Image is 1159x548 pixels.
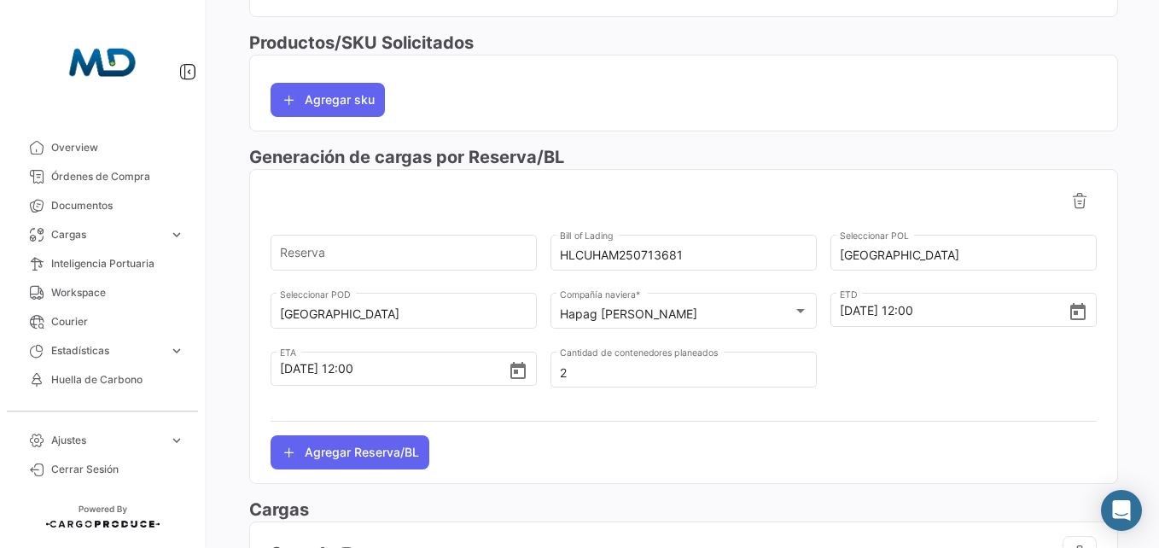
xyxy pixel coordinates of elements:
[51,140,184,155] span: Overview
[51,227,162,242] span: Cargas
[169,227,184,242] span: expand_more
[14,191,191,220] a: Documentos
[51,372,184,388] span: Huella de Carbono
[51,343,162,359] span: Estadísticas
[14,249,191,278] a: Inteligencia Portuaria
[60,20,145,106] img: 5ecda62e-2168-445c-a527-a56604ccc60b.jpeg
[169,343,184,359] span: expand_more
[14,133,191,162] a: Overview
[51,314,184,329] span: Courier
[271,83,385,117] button: Agregar sku
[508,360,528,379] button: Open calendar
[51,462,184,477] span: Cerrar Sesión
[840,281,1068,341] input: Seleccionar una fecha
[169,433,184,448] span: expand_more
[249,31,1118,55] h3: Productos/SKU Solicitados
[51,198,184,213] span: Documentos
[280,339,508,399] input: Seleccionar una fecha
[51,285,184,300] span: Workspace
[51,256,184,271] span: Inteligencia Portuaria
[51,433,162,448] span: Ajustes
[271,435,429,469] button: Agregar Reserva/BL
[249,498,1118,522] h3: Cargas
[280,307,528,322] input: Escriba para buscar...
[1101,490,1142,531] div: Abrir Intercom Messenger
[51,169,184,184] span: Órdenes de Compra
[1068,301,1088,320] button: Open calendar
[249,145,1118,169] h3: Generación de cargas por Reserva/BL
[14,307,191,336] a: Courier
[560,306,697,321] mat-select-trigger: Hapag [PERSON_NAME]
[14,162,191,191] a: Órdenes de Compra
[840,248,1088,263] input: Escriba para buscar...
[14,365,191,394] a: Huella de Carbono
[14,278,191,307] a: Workspace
